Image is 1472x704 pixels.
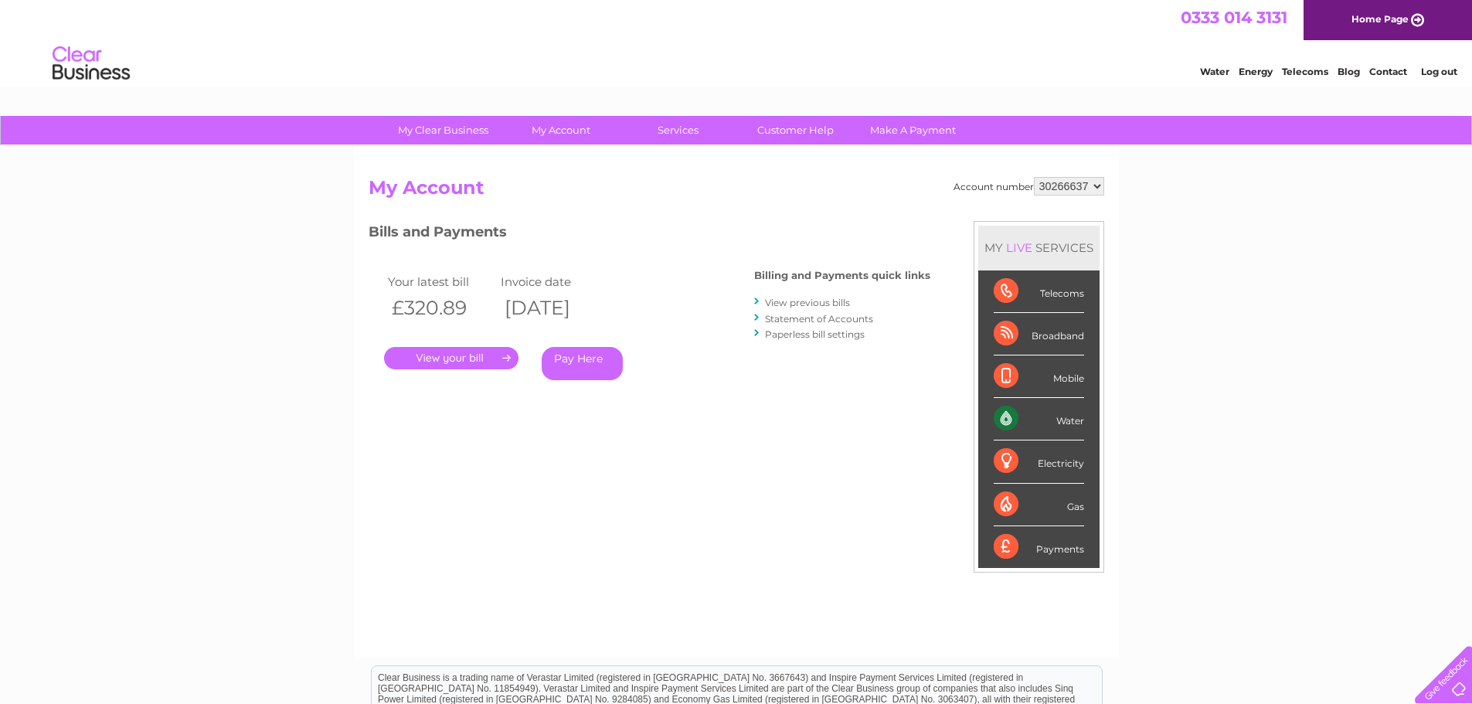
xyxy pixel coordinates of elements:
[994,313,1084,355] div: Broadband
[52,40,131,87] img: logo.png
[1200,66,1229,77] a: Water
[1003,240,1035,255] div: LIVE
[384,347,518,369] a: .
[1239,66,1273,77] a: Energy
[765,328,865,340] a: Paperless bill settings
[542,347,623,380] a: Pay Here
[765,313,873,325] a: Statement of Accounts
[384,292,497,324] th: £320.89
[372,9,1102,75] div: Clear Business is a trading name of Verastar Limited (registered in [GEOGRAPHIC_DATA] No. 3667643...
[994,270,1084,313] div: Telecoms
[754,270,930,281] h4: Billing and Payments quick links
[732,116,859,145] a: Customer Help
[1421,66,1457,77] a: Log out
[978,226,1100,270] div: MY SERVICES
[369,221,930,248] h3: Bills and Payments
[1338,66,1360,77] a: Blog
[497,292,610,324] th: [DATE]
[614,116,742,145] a: Services
[1181,8,1287,27] a: 0333 014 3131
[994,484,1084,526] div: Gas
[1282,66,1328,77] a: Telecoms
[384,271,497,292] td: Your latest bill
[994,398,1084,440] div: Water
[994,355,1084,398] div: Mobile
[379,116,507,145] a: My Clear Business
[765,297,850,308] a: View previous bills
[369,177,1104,206] h2: My Account
[1369,66,1407,77] a: Contact
[954,177,1104,196] div: Account number
[994,440,1084,483] div: Electricity
[849,116,977,145] a: Make A Payment
[497,271,610,292] td: Invoice date
[497,116,624,145] a: My Account
[994,526,1084,568] div: Payments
